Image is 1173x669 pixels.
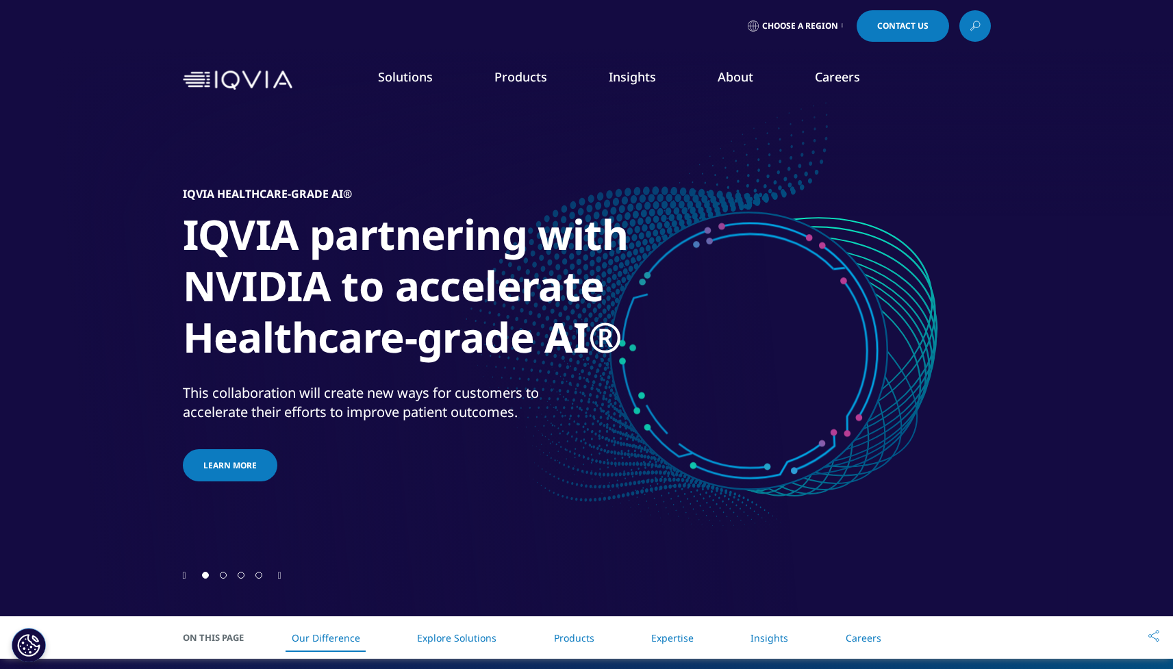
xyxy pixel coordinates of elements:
[183,383,583,422] div: This collaboration will create new ways for customers to accelerate their efforts to improve pati...
[203,459,257,471] span: Learn more
[877,22,929,30] span: Contact Us
[238,572,244,579] span: Go to slide 3
[378,68,433,85] a: Solutions
[857,10,949,42] a: Contact Us
[815,68,860,85] a: Careers
[298,48,991,112] nav: Primary
[183,187,352,201] h5: IQVIA Healthcare-grade AI®
[762,21,838,31] span: Choose a Region
[202,572,209,579] span: Go to slide 1
[751,631,788,644] a: Insights
[220,572,227,579] span: Go to slide 2
[718,68,753,85] a: About
[183,103,991,568] div: 1 / 4
[278,568,281,581] div: Next slide
[183,449,277,481] a: Learn more
[183,631,258,644] span: On This Page
[417,631,496,644] a: Explore Solutions
[846,631,881,644] a: Careers
[183,568,186,581] div: Previous slide
[494,68,547,85] a: Products
[255,572,262,579] span: Go to slide 4
[651,631,694,644] a: Expertise
[609,68,656,85] a: Insights
[183,209,696,371] h1: IQVIA partnering with NVIDIA to accelerate Healthcare-grade AI®
[183,71,292,90] img: IQVIA Healthcare Information Technology and Pharma Clinical Research Company
[292,631,360,644] a: Our Difference
[12,628,46,662] button: Cookies Settings
[554,631,594,644] a: Products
